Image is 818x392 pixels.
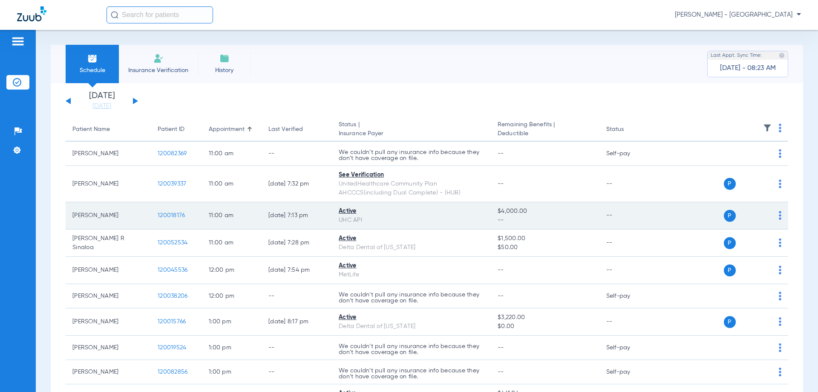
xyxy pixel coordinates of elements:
[332,118,491,142] th: Status |
[262,308,332,336] td: [DATE] 8:17 PM
[268,125,303,134] div: Last Verified
[158,125,195,134] div: Patient ID
[775,351,818,392] iframe: Chat Widget
[87,53,98,64] img: Schedule
[498,313,592,322] span: $3,220.00
[720,64,776,73] span: [DATE] - 08:23 AM
[17,6,46,21] img: Zuub Logo
[158,345,186,351] span: 120019524
[66,142,151,166] td: [PERSON_NAME]
[724,178,736,190] span: P
[498,216,592,225] span: --
[153,53,164,64] img: Manual Insurance Verification
[262,166,332,202] td: [DATE] 7:32 PM
[711,51,762,60] span: Last Appt. Sync Time:
[498,243,592,252] span: $50.00
[125,66,191,75] span: Insurance Verification
[66,229,151,257] td: [PERSON_NAME] R Sinaloa
[498,345,504,351] span: --
[498,267,504,273] span: --
[202,202,262,229] td: 11:00 AM
[779,52,785,58] img: last sync help info
[202,336,262,360] td: 1:00 PM
[339,207,484,216] div: Active
[262,229,332,257] td: [DATE] 7:28 PM
[599,229,657,257] td: --
[111,11,118,19] img: Search Icon
[204,66,245,75] span: History
[779,317,781,326] img: group-dot-blue.svg
[779,343,781,352] img: group-dot-blue.svg
[779,238,781,247] img: group-dot-blue.svg
[72,125,110,134] div: Patient Name
[498,151,504,157] span: --
[339,313,484,322] div: Active
[76,92,127,110] li: [DATE]
[339,243,484,252] div: Delta Dental of [US_STATE]
[158,369,187,375] span: 120082856
[724,264,736,276] span: P
[262,202,332,229] td: [DATE] 7:13 PM
[76,102,127,110] a: [DATE]
[66,284,151,308] td: [PERSON_NAME]
[202,142,262,166] td: 11:00 AM
[11,36,25,46] img: hamburger-icon
[491,118,599,142] th: Remaining Benefits |
[498,207,592,216] span: $4,000.00
[262,336,332,360] td: --
[262,360,332,384] td: --
[498,293,504,299] span: --
[72,125,144,134] div: Patient Name
[599,142,657,166] td: Self-pay
[66,336,151,360] td: [PERSON_NAME]
[158,212,185,218] span: 120018176
[72,66,112,75] span: Schedule
[66,202,151,229] td: [PERSON_NAME]
[498,234,592,243] span: $1,500.00
[599,257,657,284] td: --
[779,211,781,220] img: group-dot-blue.svg
[339,180,484,197] div: UnitedHealthcare Community Plan AHCCCS(including Dual Complete) - (HUB)
[339,216,484,225] div: UHC API
[724,316,736,328] span: P
[158,151,187,157] span: 120082369
[599,202,657,229] td: --
[66,166,151,202] td: [PERSON_NAME]
[498,322,592,331] span: $0.00
[675,11,801,19] span: [PERSON_NAME] - [GEOGRAPHIC_DATA]
[158,267,187,273] span: 120045536
[202,166,262,202] td: 11:00 AM
[779,180,781,188] img: group-dot-blue.svg
[339,149,484,161] p: We couldn’t pull any insurance info because they don’t have coverage on file.
[66,360,151,384] td: [PERSON_NAME]
[724,210,736,222] span: P
[202,257,262,284] td: 12:00 PM
[339,171,484,180] div: See Verification
[202,284,262,308] td: 12:00 PM
[262,284,332,308] td: --
[779,266,781,274] img: group-dot-blue.svg
[339,343,484,355] p: We couldn’t pull any insurance info because they don’t have coverage on file.
[339,322,484,331] div: Delta Dental of [US_STATE]
[339,270,484,279] div: MetLife
[599,118,657,142] th: Status
[599,166,657,202] td: --
[158,240,187,246] span: 120052534
[262,257,332,284] td: [DATE] 7:54 PM
[599,308,657,336] td: --
[779,124,781,132] img: group-dot-blue.svg
[202,308,262,336] td: 1:00 PM
[268,125,325,134] div: Last Verified
[339,368,484,380] p: We couldn’t pull any insurance info because they don’t have coverage on file.
[599,284,657,308] td: Self-pay
[339,234,484,243] div: Active
[779,292,781,300] img: group-dot-blue.svg
[158,319,186,325] span: 120015766
[498,129,592,138] span: Deductible
[339,129,484,138] span: Insurance Payer
[763,124,772,132] img: filter.svg
[599,360,657,384] td: Self-pay
[209,125,245,134] div: Appointment
[209,125,255,134] div: Appointment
